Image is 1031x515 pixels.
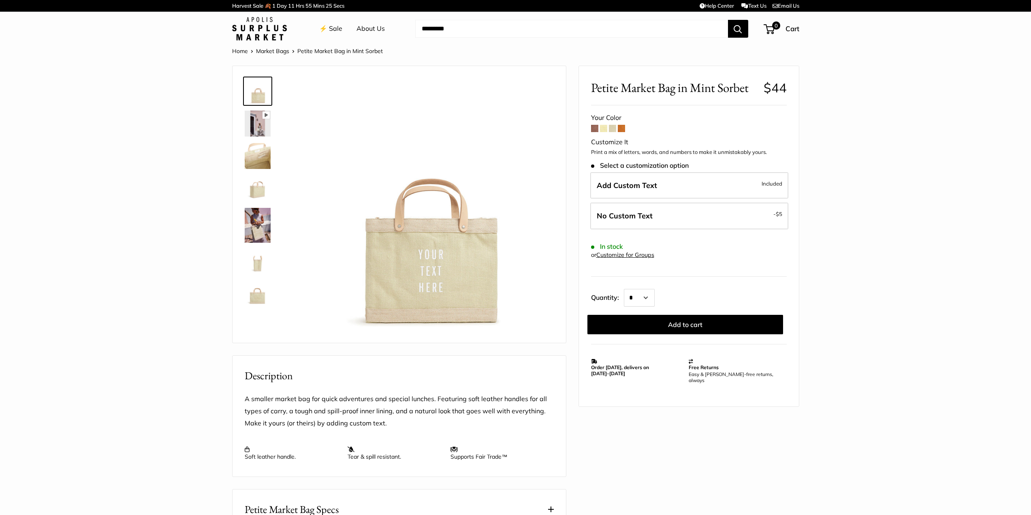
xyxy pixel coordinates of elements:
[288,2,295,9] span: 11
[597,181,657,190] span: Add Custom Text
[776,211,782,217] span: $5
[232,46,383,56] nav: Breadcrumb
[786,24,799,33] span: Cart
[764,80,787,96] span: $44
[596,251,654,259] a: Customize for Groups
[590,172,788,199] label: Add Custom Text
[297,78,554,335] img: Petite Market Bag in Mint Sorbet
[245,393,554,430] p: A smaller market bag for quick adventures and special lunches. Featuring soft leather handles for...
[243,141,272,171] a: Petite Market Bag in Mint Sorbet
[741,2,766,9] a: Text Us
[597,211,653,220] span: No Custom Text
[243,206,272,244] a: Petite Market Bag in Mint Sorbet
[243,109,272,138] a: Petite Market Bag in Mint Sorbet
[245,78,271,104] img: Petite Market Bag in Mint Sorbet
[245,249,271,275] img: Petite Market Bag in Mint Sorbet
[232,17,287,41] img: Apolis: Surplus Market
[277,2,287,9] span: Day
[689,371,783,383] p: Easy & [PERSON_NAME]-free returns, always
[591,136,787,148] div: Customize It
[591,162,689,169] span: Select a customization option
[245,446,339,460] p: Soft leather handle.
[245,368,554,384] h2: Description
[245,314,271,340] img: Petite Market Bag in Mint Sorbet
[305,2,312,9] span: 55
[313,2,324,9] span: Mins
[245,143,271,169] img: Petite Market Bag in Mint Sorbet
[728,20,748,38] button: Search
[348,446,442,460] p: Tear & spill resistant.
[591,250,654,261] div: or
[319,23,342,35] a: ⚡️ Sale
[764,22,799,35] a: 0 Cart
[591,243,623,250] span: In stock
[415,20,728,38] input: Search...
[591,364,649,376] strong: Order [DATE], delivers on [DATE]–[DATE]
[245,111,271,137] img: Petite Market Bag in Mint Sorbet
[590,203,788,229] label: Leave Blank
[700,2,734,9] a: Help Center
[356,23,385,35] a: About Us
[591,148,787,156] p: Print a mix of letters, words, and numbers to make it unmistakably yours.
[232,47,248,55] a: Home
[773,209,782,219] span: -
[772,21,780,30] span: 0
[243,77,272,106] a: Petite Market Bag in Mint Sorbet
[243,312,272,342] a: Petite Market Bag in Mint Sorbet
[591,112,787,124] div: Your Color
[587,315,783,334] button: Add to cart
[333,2,344,9] span: Secs
[762,179,782,188] span: Included
[245,208,271,243] img: Petite Market Bag in Mint Sorbet
[689,364,719,370] strong: Free Returns
[591,286,624,307] label: Quantity:
[243,280,272,309] a: description_Seal of authenticity printed on the backside of every bag.
[297,47,383,55] span: Petite Market Bag in Mint Sorbet
[245,175,271,201] img: Petite Market Bag in Mint Sorbet
[773,2,799,9] a: Email Us
[243,248,272,277] a: Petite Market Bag in Mint Sorbet
[450,446,545,460] p: Supports Fair Trade™
[256,47,289,55] a: Market Bags
[245,282,271,308] img: description_Seal of authenticity printed on the backside of every bag.
[243,174,272,203] a: Petite Market Bag in Mint Sorbet
[272,2,275,9] span: 1
[296,2,304,9] span: Hrs
[326,2,332,9] span: 25
[591,80,758,95] span: Petite Market Bag in Mint Sorbet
